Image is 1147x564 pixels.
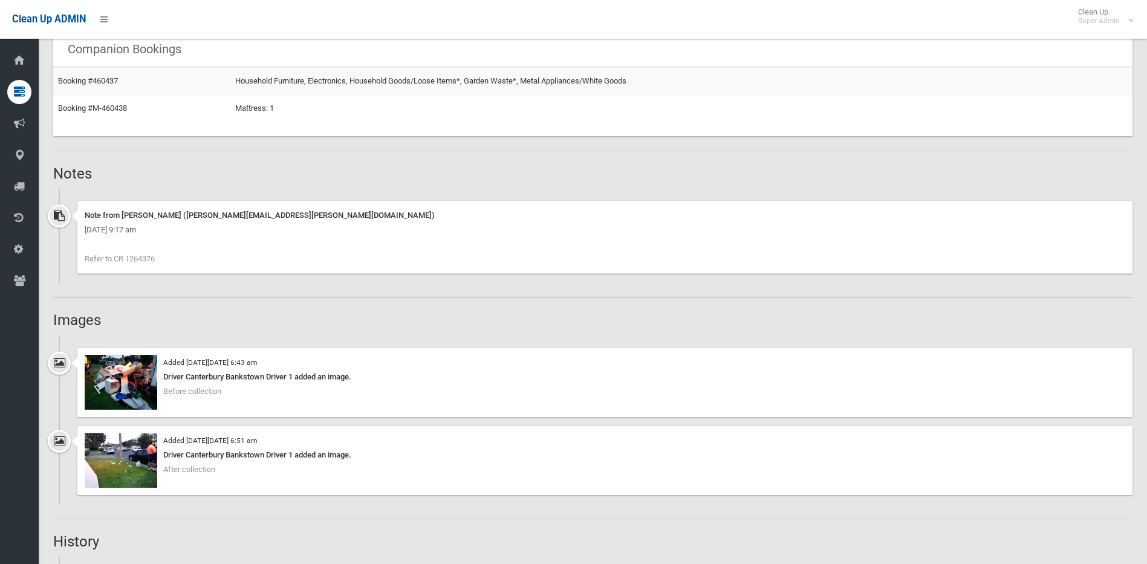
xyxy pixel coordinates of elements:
span: Clean Up ADMIN [12,13,86,25]
td: Mattress: 1 [230,94,1132,122]
span: Before collection [163,387,221,396]
h2: Images [53,312,1132,328]
small: Super Admin [1078,16,1120,25]
a: Booking #M-460438 [58,103,127,113]
span: After collection [163,465,215,474]
div: Note from [PERSON_NAME] ([PERSON_NAME][EMAIL_ADDRESS][PERSON_NAME][DOMAIN_NAME]) [85,208,1125,223]
small: Added [DATE][DATE] 6:51 am [163,436,257,445]
h2: History [53,534,1132,549]
div: [DATE] 9:17 am [85,223,1125,237]
header: Companion Bookings [53,38,196,61]
h2: Notes [53,166,1132,182]
td: Household Furniture, Electronics, Household Goods/Loose Items*, Garden Waste*, Metal Appliances/W... [230,67,1132,94]
span: Refer to CR 1264376 [85,254,155,263]
img: 2025-05-2606.51.054031809899160353270.jpg [85,433,157,488]
div: Driver Canterbury Bankstown Driver 1 added an image. [85,448,1125,462]
div: Driver Canterbury Bankstown Driver 1 added an image. [85,370,1125,384]
img: 2025-05-2606.43.203904523027834687723.jpg [85,355,157,410]
a: Booking #460437 [58,76,118,85]
small: Added [DATE][DATE] 6:43 am [163,358,257,367]
span: Clean Up [1072,7,1132,25]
